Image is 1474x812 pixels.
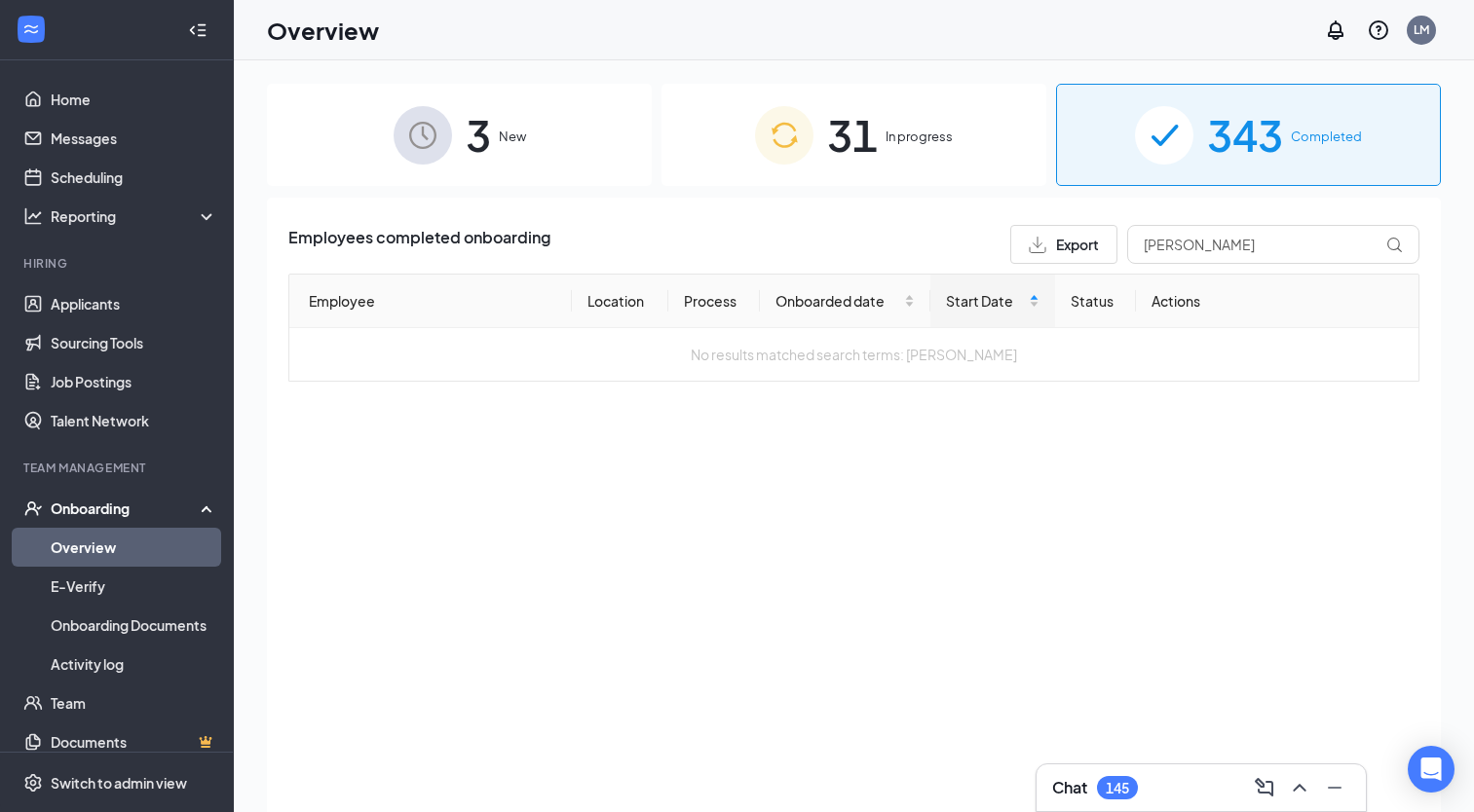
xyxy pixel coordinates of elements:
[51,722,217,761] a: DocumentsCrown
[1414,21,1429,38] div: LM
[775,290,900,312] span: Onboarded date
[1291,127,1362,146] span: Completed
[499,127,526,146] span: New
[51,567,217,606] a: E-Verify
[51,206,218,226] div: Reporting
[51,284,217,323] a: Applicants
[1367,18,1390,42] svg: QuestionInfo
[51,119,217,158] a: Messages
[572,275,668,328] th: Location
[1253,776,1276,799] svg: ComposeMessage
[1056,238,1099,251] span: Export
[1136,275,1418,328] th: Actions
[51,362,217,401] a: Job Postings
[23,255,213,272] div: Hiring
[1249,772,1280,803] button: ComposeMessage
[51,645,217,683] a: Activity log
[51,323,217,362] a: Sourcing Tools
[51,158,217,197] a: Scheduling
[288,225,550,264] span: Employees completed onboarding
[23,498,43,518] svg: UserCheck
[760,275,930,328] th: Onboarded date
[51,80,217,119] a: Home
[1052,777,1087,798] h3: Chat
[267,14,379,47] h1: Overview
[289,328,1418,381] td: No results matched search terms: [PERSON_NAME]
[51,683,217,722] a: Team
[1010,225,1117,264] button: Export
[23,206,43,226] svg: Analysis
[1055,275,1137,328] th: Status
[51,401,217,440] a: Talent Network
[23,773,43,793] svg: Settings
[1284,772,1315,803] button: ChevronUp
[1323,776,1346,799] svg: Minimize
[23,460,213,476] div: Team Management
[1408,746,1455,793] div: Open Intercom Messenger
[1319,772,1350,803] button: Minimize
[21,19,41,39] svg: WorkstreamLogo
[188,20,208,40] svg: Collapse
[51,498,201,518] div: Onboarding
[1127,225,1419,264] input: Search by Name, Job Posting, or Process
[668,275,761,328] th: Process
[1288,776,1311,799] svg: ChevronUp
[1324,18,1347,42] svg: Notifications
[946,290,1025,312] span: Start Date
[51,606,217,645] a: Onboarding Documents
[827,101,878,168] span: 31
[51,773,187,793] div: Switch to admin view
[51,528,217,567] a: Overview
[1106,780,1129,796] div: 145
[1207,101,1283,168] span: 343
[886,127,953,146] span: In progress
[466,101,491,168] span: 3
[289,275,572,328] th: Employee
